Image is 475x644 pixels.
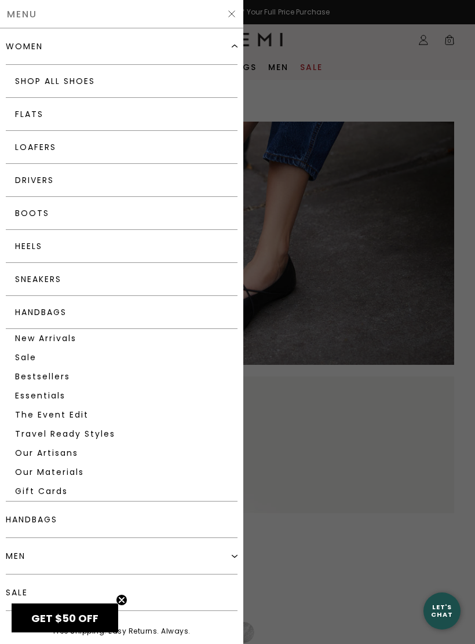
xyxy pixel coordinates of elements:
[232,43,237,49] img: Expand
[6,405,237,425] a: The Event Edit
[116,594,127,606] button: Close teaser
[7,10,37,19] span: Menu
[6,65,237,98] a: Shop All Shoes
[12,603,118,632] div: GET $50 OFFClose teaser
[6,329,237,348] a: New Arrivals
[6,463,237,482] a: Our Materials
[6,367,237,386] a: Bestsellers
[6,98,237,131] a: Flats
[227,9,236,19] img: Hide Slider
[6,42,43,51] div: women
[6,551,25,561] div: men
[6,444,237,463] a: Our Artisans
[6,348,237,367] a: Sale
[6,230,237,263] a: Heels
[6,197,237,230] a: Boots
[31,611,98,625] span: GET $50 OFF
[6,131,237,164] a: Loafers
[6,502,237,538] a: handbags
[6,263,237,296] a: Sneakers
[6,482,237,501] a: Gift Cards
[423,603,461,618] div: Let's Chat
[6,425,237,444] a: Travel Ready Styles
[6,575,237,611] a: sale
[6,164,237,197] a: Drivers
[232,553,237,559] img: Expand
[6,296,237,329] a: Handbags
[6,386,237,405] a: Essentials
